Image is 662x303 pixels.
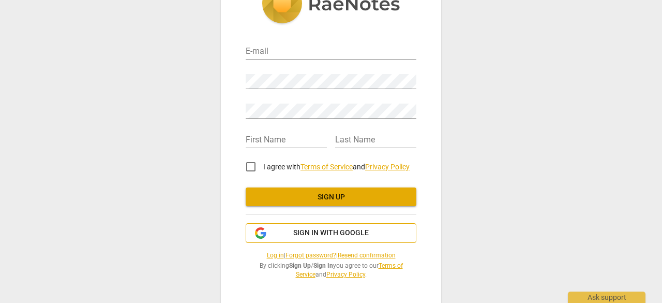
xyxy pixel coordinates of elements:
span: By clicking / you agree to our and . [246,262,416,279]
a: Privacy Policy [326,271,365,278]
a: Terms of Service [300,163,353,171]
b: Sign Up [289,262,311,269]
a: Privacy Policy [365,163,410,171]
a: Resend confirmation [338,252,396,259]
b: Sign In [313,262,333,269]
a: Terms of Service [296,262,403,278]
button: Sign in with Google [246,223,416,243]
span: Sign up [254,192,408,203]
span: Sign in with Google [293,228,369,238]
span: I agree with and [263,163,410,171]
a: Forgot password? [285,252,336,259]
a: Log in [267,252,284,259]
span: | | [246,251,416,260]
button: Sign up [246,187,416,206]
div: Ask support [568,292,645,303]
